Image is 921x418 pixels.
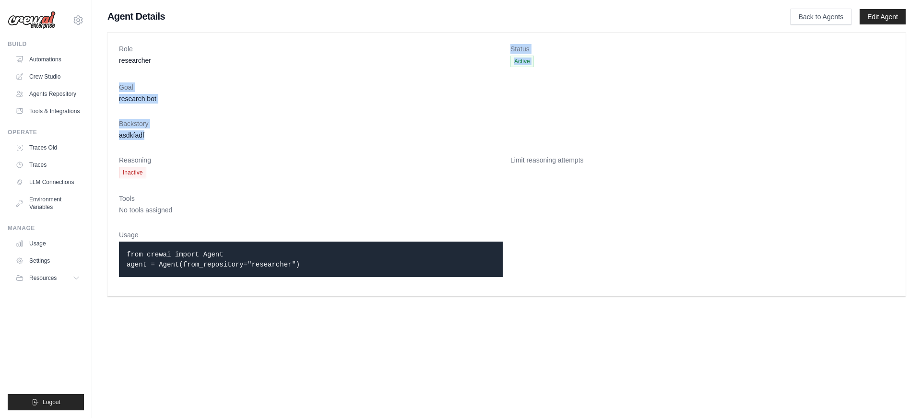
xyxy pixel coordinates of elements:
[119,230,503,240] dt: Usage
[12,174,84,190] a: LLM Connections
[8,224,84,232] div: Manage
[873,372,921,418] div: 채팅 위젯
[510,56,534,67] span: Active
[12,86,84,102] a: Agents Repository
[119,194,894,203] dt: Tools
[8,40,84,48] div: Build
[510,155,894,165] dt: Limit reasoning attempts
[119,94,894,104] dd: research bot
[510,44,894,54] dt: Status
[12,104,84,119] a: Tools & Integrations
[8,128,84,136] div: Operate
[119,130,894,140] dd: asdkfadf
[8,11,56,29] img: Logo
[873,372,921,418] iframe: Chat Widget
[119,82,894,92] dt: Goal
[12,192,84,215] a: Environment Variables
[107,10,760,23] h1: Agent Details
[12,157,84,173] a: Traces
[12,253,84,268] a: Settings
[119,167,146,178] span: Inactive
[29,274,57,282] span: Resources
[12,270,84,286] button: Resources
[119,206,172,214] span: No tools assigned
[119,155,503,165] dt: Reasoning
[43,398,60,406] span: Logout
[119,119,894,128] dt: Backstory
[127,251,300,268] code: from crewai import Agent agent = Agent(from_repository="researcher")
[12,69,84,84] a: Crew Studio
[119,44,503,54] dt: Role
[12,52,84,67] a: Automations
[12,236,84,251] a: Usage
[860,9,906,24] a: Edit Agent
[791,9,851,25] a: Back to Agents
[119,56,503,65] dd: researcher
[8,394,84,410] button: Logout
[12,140,84,155] a: Traces Old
